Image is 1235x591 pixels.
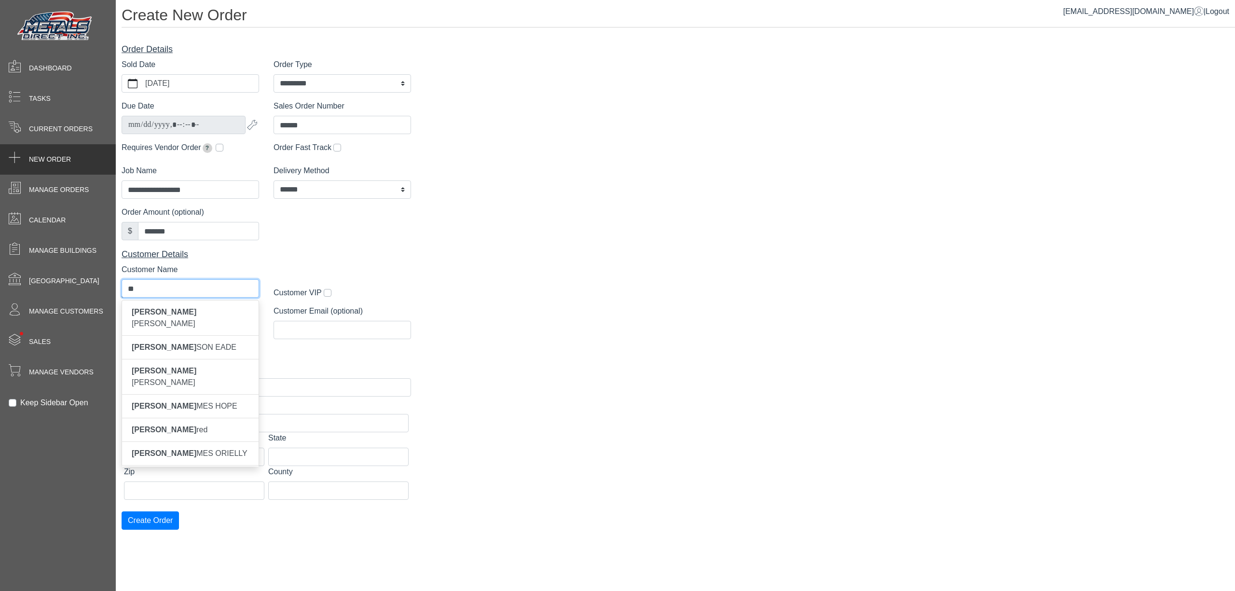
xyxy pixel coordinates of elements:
[29,124,93,134] span: Current Orders
[29,63,72,73] span: Dashboard
[122,59,155,70] label: Sold Date
[268,432,286,444] label: State
[29,337,51,347] span: Sales
[132,402,237,410] span: MES HOPE
[29,276,99,286] span: [GEOGRAPHIC_DATA]
[132,402,196,410] span: [PERSON_NAME]
[274,59,312,70] label: Order Type
[132,367,196,386] span: [PERSON_NAME]
[122,6,1235,27] h1: Create New Order
[132,449,247,457] span: MES ORIELLY
[274,287,322,299] label: Customer VIP
[29,185,89,195] span: Manage Orders
[274,142,331,153] label: Order Fast Track
[14,9,96,44] img: Metals Direct Inc Logo
[132,426,196,434] span: [PERSON_NAME]
[9,318,34,349] span: •
[132,308,196,316] span: [PERSON_NAME]
[122,43,411,56] div: Order Details
[128,79,137,88] svg: calendar
[143,75,259,92] label: [DATE]
[122,75,143,92] button: calendar
[122,511,179,530] button: Create Order
[122,206,204,218] label: Order Amount (optional)
[132,367,196,375] span: [PERSON_NAME]
[132,343,196,351] span: [PERSON_NAME]
[132,343,236,351] span: SON EADE
[274,305,363,317] label: Customer Email (optional)
[1063,6,1229,17] div: |
[29,246,96,256] span: Manage Buildings
[122,165,157,177] label: Job Name
[268,466,293,478] label: County
[1206,7,1229,15] span: Logout
[122,264,178,275] label: Customer Name
[203,143,212,153] span: Extends due date by 2 weeks for pickup orders
[122,248,411,261] div: Customer Details
[29,306,103,316] span: Manage Customers
[122,100,154,112] label: Due Date
[274,165,329,177] label: Delivery Method
[20,397,88,409] label: Keep Sidebar Open
[132,449,196,457] span: [PERSON_NAME]
[29,94,51,104] span: Tasks
[122,142,214,153] label: Requires Vendor Order
[122,347,411,360] div: Site Address
[132,308,196,328] span: [PERSON_NAME]
[124,466,135,478] label: Zip
[132,426,207,434] span: red
[29,215,66,225] span: Calendar
[29,154,71,165] span: New Order
[29,367,94,377] span: Manage Vendors
[122,222,138,240] div: $
[1063,7,1204,15] a: [EMAIL_ADDRESS][DOMAIN_NAME]
[274,100,344,112] label: Sales Order Number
